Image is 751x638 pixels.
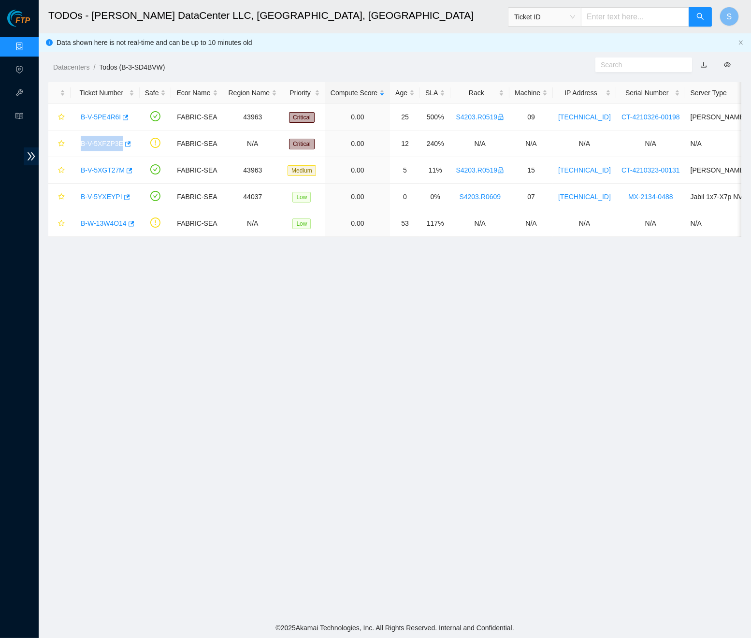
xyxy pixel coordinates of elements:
[553,130,616,157] td: N/A
[727,11,732,23] span: S
[553,210,616,237] td: N/A
[150,191,160,201] span: check-circle
[450,210,509,237] td: N/A
[289,139,315,149] span: Critical
[616,130,685,157] td: N/A
[390,130,420,157] td: 12
[497,114,504,120] span: lock
[15,108,23,127] span: read
[81,219,127,227] a: B-W-13W4O14
[81,166,125,174] a: B-V-5XGT27M
[39,618,751,638] footer: © 2025 Akamai Technologies, Inc. All Rights Reserved. Internal and Confidential.
[223,130,283,157] td: N/A
[150,138,160,148] span: exclamation-circle
[58,220,65,228] span: star
[696,13,704,22] span: search
[288,165,316,176] span: Medium
[738,40,744,45] span: close
[420,157,450,184] td: 11%
[171,157,223,184] td: FABRIC-SEA
[621,113,680,121] a: CT-4210326-00198
[81,113,121,121] a: B-V-5PE4R6I
[223,210,283,237] td: N/A
[325,157,390,184] td: 0.00
[509,184,553,210] td: 07
[390,184,420,210] td: 0
[558,193,611,201] a: [TECHNICAL_ID]
[420,104,450,130] td: 500%
[390,210,420,237] td: 53
[456,113,504,121] a: S4203.R0519lock
[450,130,509,157] td: N/A
[325,130,390,157] td: 0.00
[150,111,160,121] span: check-circle
[700,61,707,69] a: download
[58,167,65,174] span: star
[325,104,390,130] td: 0.00
[738,40,744,46] button: close
[54,109,65,125] button: star
[509,210,553,237] td: N/A
[497,167,504,174] span: lock
[171,184,223,210] td: FABRIC-SEA
[420,130,450,157] td: 240%
[93,63,95,71] span: /
[693,57,714,72] button: download
[81,193,122,201] a: B-V-5YXEYPI
[456,166,504,174] a: S4203.R0519lock
[54,189,65,204] button: star
[99,63,165,71] a: Todos (B-3-SD4BVW)
[58,140,65,148] span: star
[459,193,501,201] a: S4203.R0609
[689,7,712,27] button: search
[390,157,420,184] td: 5
[171,104,223,130] td: FABRIC-SEA
[420,184,450,210] td: 0%
[509,157,553,184] td: 15
[54,216,65,231] button: star
[7,17,30,30] a: Akamai TechnologiesFTP
[53,63,89,71] a: Datacenters
[621,166,680,174] a: CT-4210323-00131
[58,114,65,121] span: star
[24,147,39,165] span: double-right
[171,130,223,157] td: FABRIC-SEA
[724,61,731,68] span: eye
[325,210,390,237] td: 0.00
[289,112,315,123] span: Critical
[150,164,160,174] span: check-circle
[15,16,30,26] span: FTP
[601,59,679,70] input: Search
[150,217,160,228] span: exclamation-circle
[616,210,685,237] td: N/A
[54,162,65,178] button: star
[58,193,65,201] span: star
[223,157,283,184] td: 43963
[720,7,739,26] button: S
[292,192,311,203] span: Low
[171,210,223,237] td: FABRIC-SEA
[509,130,553,157] td: N/A
[81,140,123,147] a: B-V-5XFZP3E
[420,210,450,237] td: 117%
[223,104,283,130] td: 43963
[292,218,311,229] span: Low
[581,7,689,27] input: Enter text here...
[7,10,49,27] img: Akamai Technologies
[325,184,390,210] td: 0.00
[558,113,611,121] a: [TECHNICAL_ID]
[54,136,65,151] button: star
[223,184,283,210] td: 44037
[514,10,575,24] span: Ticket ID
[390,104,420,130] td: 25
[628,193,673,201] a: MX-2134-0488
[509,104,553,130] td: 09
[558,166,611,174] a: [TECHNICAL_ID]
